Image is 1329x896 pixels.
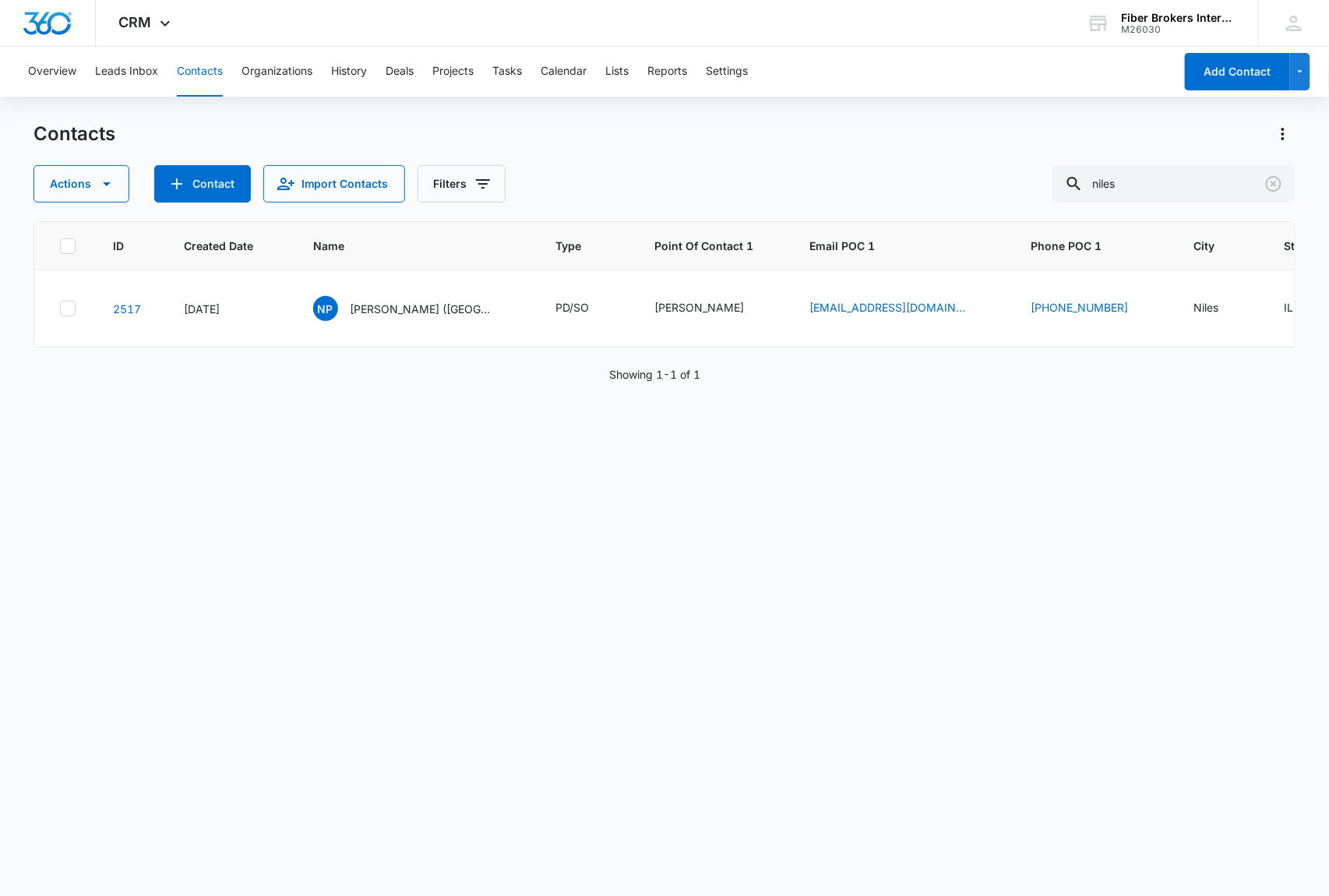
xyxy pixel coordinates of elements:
[33,122,115,146] h1: Contacts
[610,366,701,383] p: Showing 1-1 of 1
[556,299,590,316] div: PD/SO
[1194,299,1219,316] div: Niles
[810,238,994,254] span: Email POC 1
[492,47,522,97] button: Tasks
[1031,299,1157,318] div: Phone POC 1 - 847-588-6565 - Select to Edit Field
[313,238,496,254] span: Name
[95,47,158,97] button: Leads Inbox
[655,238,773,254] span: Point Of Contact 1
[113,238,124,254] span: ID
[541,47,587,97] button: Calendar
[1271,122,1296,146] button: Actions
[28,47,76,97] button: Overview
[1031,299,1129,316] a: [PHONE_NUMBER]
[113,302,141,316] a: Navigate to contact details page for Niles PD (IL)
[1261,171,1286,196] button: Clear
[556,299,618,318] div: Type - PD/SO - Select to Edit Field
[1031,238,1157,254] span: Phone POC 1
[154,165,251,203] button: Add Contact
[810,299,994,318] div: Email POC 1 - rcb@vniles.com - Select to Edit Field
[184,301,276,317] div: [DATE]
[177,47,223,97] button: Contacts
[1285,238,1312,254] span: State
[810,299,966,316] a: [EMAIL_ADDRESS][DOMAIN_NAME]
[351,301,491,317] p: [PERSON_NAME] ([GEOGRAPHIC_DATA])
[418,165,506,203] button: Filters
[556,238,595,254] span: Type
[655,299,773,318] div: Point Of Contact 1 - Roy Balsamo - Select to Edit Field
[1194,238,1225,254] span: City
[119,14,152,30] span: CRM
[313,296,338,321] span: NP
[263,165,405,203] button: Import Contacts
[184,238,253,254] span: Created Date
[1122,12,1236,24] div: account name
[1122,24,1236,35] div: account id
[1285,299,1294,316] div: IL
[655,299,745,316] div: [PERSON_NAME]
[432,47,474,97] button: Projects
[605,47,629,97] button: Lists
[33,165,129,203] button: Actions
[1285,299,1322,318] div: State - IL - Select to Edit Field
[1052,165,1296,203] input: Search Contacts
[386,47,414,97] button: Deals
[647,47,687,97] button: Reports
[1194,299,1247,318] div: City - Niles - Select to Edit Field
[331,47,367,97] button: History
[241,47,312,97] button: Organizations
[313,296,519,321] div: Name - Niles PD (IL) - Select to Edit Field
[706,47,748,97] button: Settings
[1185,53,1290,90] button: Add Contact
